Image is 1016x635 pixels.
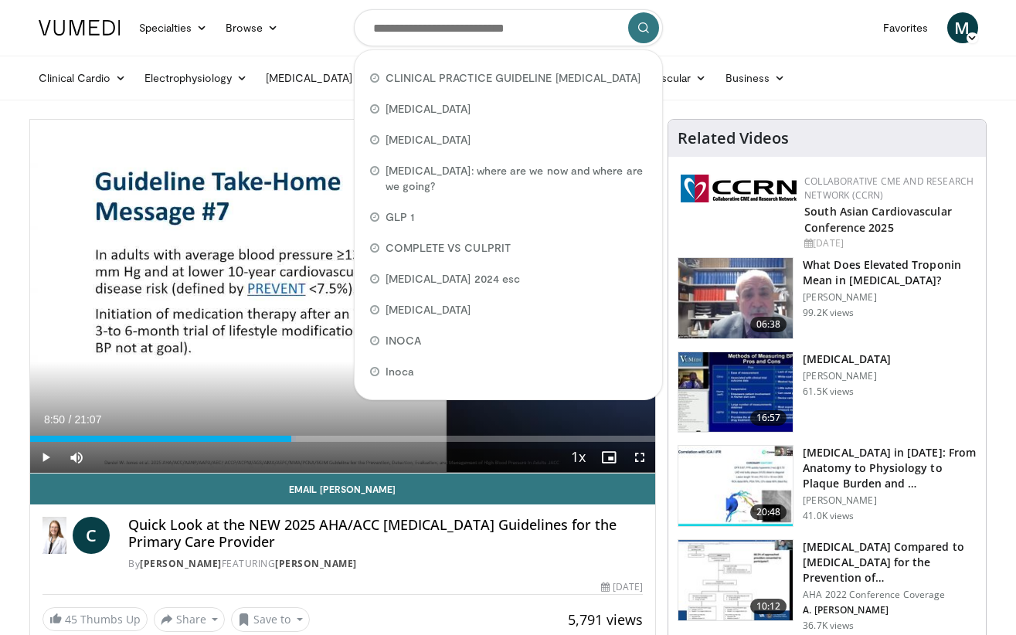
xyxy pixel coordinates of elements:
[386,70,641,86] span: CLINICAL PRACTICE GUIDELINE [MEDICAL_DATA]
[128,517,643,550] h4: Quick Look at the NEW 2025 AHA/ACC [MEDICAL_DATA] Guidelines for the Primary Care Provider
[678,446,793,526] img: 823da73b-7a00-425d-bb7f-45c8b03b10c3.150x105_q85_crop-smart_upscale.jpg
[678,129,789,148] h4: Related Videos
[803,620,854,632] p: 36.7K views
[69,413,72,426] span: /
[750,410,787,426] span: 16:57
[803,604,977,616] p: A. [PERSON_NAME]
[39,20,121,36] img: VuMedi Logo
[386,163,647,194] span: [MEDICAL_DATA]: where are we now and where are we going?
[386,101,471,117] span: [MEDICAL_DATA]
[803,510,854,522] p: 41.0K views
[30,436,656,442] div: Progress Bar
[804,236,974,250] div: [DATE]
[750,599,787,614] span: 10:12
[804,204,952,235] a: South Asian Cardiovascular Conference 2025
[354,9,663,46] input: Search topics, interventions
[74,413,101,426] span: 21:07
[386,302,471,317] span: [MEDICAL_DATA]
[154,607,226,632] button: Share
[803,385,854,398] p: 61.5K views
[874,12,938,43] a: Favorites
[678,351,977,433] a: 16:57 [MEDICAL_DATA] [PERSON_NAME] 61.5K views
[568,610,643,629] span: 5,791 views
[624,442,655,473] button: Fullscreen
[593,442,624,473] button: Enable picture-in-picture mode
[386,132,471,148] span: [MEDICAL_DATA]
[716,63,795,93] a: Business
[803,589,977,601] p: AHA 2022 Conference Coverage
[678,540,793,620] img: 7c0f9b53-1609-4588-8498-7cac8464d722.150x105_q85_crop-smart_upscale.jpg
[803,494,977,507] p: [PERSON_NAME]
[804,175,974,202] a: Collaborative CME and Research Network (CCRN)
[216,12,287,43] a: Browse
[275,557,357,570] a: [PERSON_NAME]
[678,445,977,527] a: 20:48 [MEDICAL_DATA] in [DATE]: From Anatomy to Physiology to Plaque Burden and … [PERSON_NAME] 4...
[678,352,793,433] img: a92b9a22-396b-4790-a2bb-5028b5f4e720.150x105_q85_crop-smart_upscale.jpg
[681,175,797,202] img: a04ee3ba-8487-4636-b0fb-5e8d268f3737.png.150x105_q85_autocrop_double_scale_upscale_version-0.2.png
[750,504,787,520] span: 20:48
[65,612,77,627] span: 45
[678,539,977,632] a: 10:12 [MEDICAL_DATA] Compared to [MEDICAL_DATA] for the Prevention of… AHA 2022 Conference Covera...
[42,517,67,554] img: Dr. Catherine P. Benziger
[44,413,65,426] span: 8:50
[140,557,222,570] a: [PERSON_NAME]
[386,364,414,379] span: Inoca
[30,474,656,504] a: Email [PERSON_NAME]
[803,351,891,367] h3: [MEDICAL_DATA]
[73,517,110,554] a: C
[30,442,61,473] button: Play
[803,291,977,304] p: [PERSON_NAME]
[386,240,511,256] span: COMPLETE VS CULPRIT
[231,607,310,632] button: Save to
[257,63,377,93] a: [MEDICAL_DATA]
[42,607,148,631] a: 45 Thumbs Up
[30,120,656,474] video-js: Video Player
[803,370,891,382] p: [PERSON_NAME]
[386,271,521,287] span: [MEDICAL_DATA] 2024 esc
[803,445,977,491] h3: [MEDICAL_DATA] in [DATE]: From Anatomy to Physiology to Plaque Burden and …
[803,257,977,288] h3: What Does Elevated Troponin Mean in [MEDICAL_DATA]?
[601,580,643,594] div: [DATE]
[678,257,977,339] a: 06:38 What Does Elevated Troponin Mean in [MEDICAL_DATA]? [PERSON_NAME] 99.2K views
[386,209,414,225] span: GLP 1
[130,12,217,43] a: Specialties
[803,307,854,319] p: 99.2K views
[947,12,978,43] a: M
[135,63,257,93] a: Electrophysiology
[803,539,977,586] h3: [MEDICAL_DATA] Compared to [MEDICAL_DATA] for the Prevention of…
[678,258,793,338] img: 98daf78a-1d22-4ebe-927e-10afe95ffd94.150x105_q85_crop-smart_upscale.jpg
[386,333,421,348] span: INOCA
[61,442,92,473] button: Mute
[750,317,787,332] span: 06:38
[29,63,135,93] a: Clinical Cardio
[128,557,643,571] div: By FEATURING
[562,442,593,473] button: Playback Rate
